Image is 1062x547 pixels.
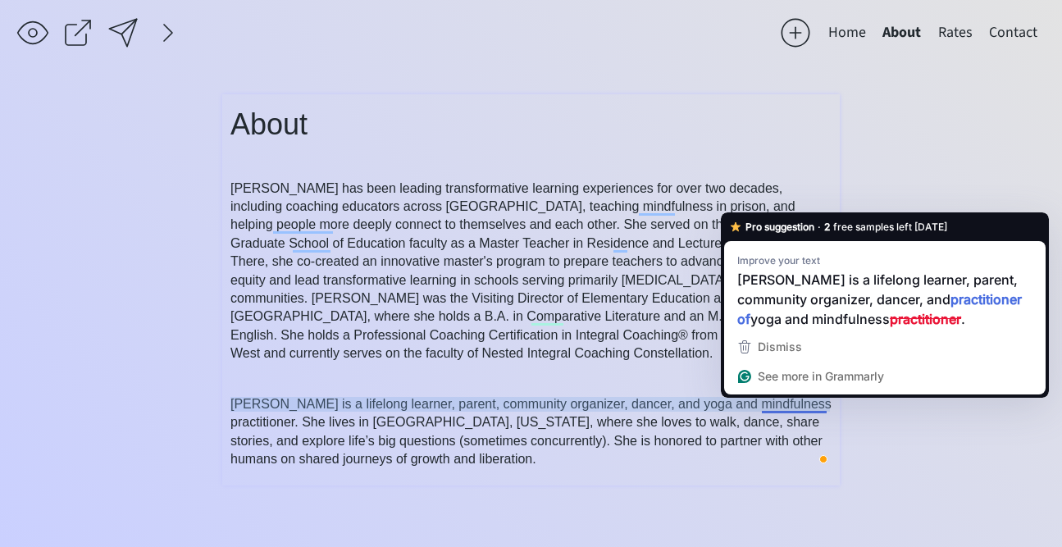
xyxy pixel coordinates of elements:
span: About [230,107,308,141]
button: Home [820,16,874,49]
button: Contact [981,16,1046,49]
button: Rates [930,16,981,49]
span: [PERSON_NAME] has been leading transformative learning experiences for over two decades, includin... [230,181,825,361]
span: [PERSON_NAME] is a lifelong learner, parent, community organizer, dancer, and yoga and mindfulnes... [230,397,832,466]
div: To enrich screen reader interactions, please activate Accessibility in Grammarly extension settings [230,103,832,469]
button: About [874,16,929,49]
